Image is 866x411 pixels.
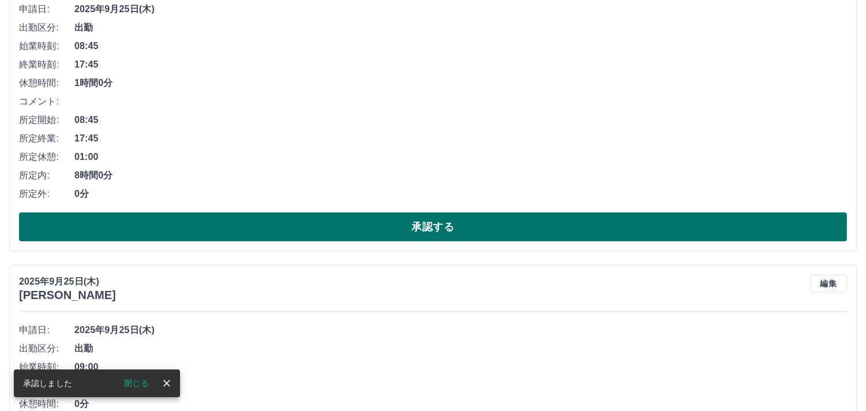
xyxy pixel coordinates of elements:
[19,275,116,289] p: 2025年9月25日(木)
[19,360,74,374] span: 始業時刻:
[74,76,847,90] span: 1時間0分
[74,39,847,53] span: 08:45
[19,113,74,127] span: 所定開始:
[74,58,847,72] span: 17:45
[19,397,74,411] span: 休憩時間:
[19,342,74,356] span: 出勤区分:
[19,76,74,90] span: 休憩時間:
[19,289,116,302] h3: [PERSON_NAME]
[19,323,74,337] span: 申請日:
[19,169,74,182] span: 所定内:
[19,212,847,241] button: 承認する
[115,375,158,392] button: 閉じる
[74,323,847,337] span: 2025年9月25日(木)
[19,21,74,35] span: 出勤区分:
[74,169,847,182] span: 8時間0分
[74,132,847,145] span: 17:45
[74,187,847,201] span: 0分
[74,2,847,16] span: 2025年9月25日(木)
[74,150,847,164] span: 01:00
[74,113,847,127] span: 08:45
[19,187,74,201] span: 所定外:
[19,150,74,164] span: 所定休憩:
[19,39,74,53] span: 始業時刻:
[74,360,847,374] span: 09:00
[19,58,74,72] span: 終業時刻:
[74,379,847,393] span: 13:00
[74,342,847,356] span: 出勤
[19,95,74,109] span: コメント:
[158,375,175,392] button: close
[19,2,74,16] span: 申請日:
[19,132,74,145] span: 所定終業:
[23,373,72,394] div: 承認しました
[74,397,847,411] span: 0分
[74,21,847,35] span: 出勤
[810,275,847,292] button: 編集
